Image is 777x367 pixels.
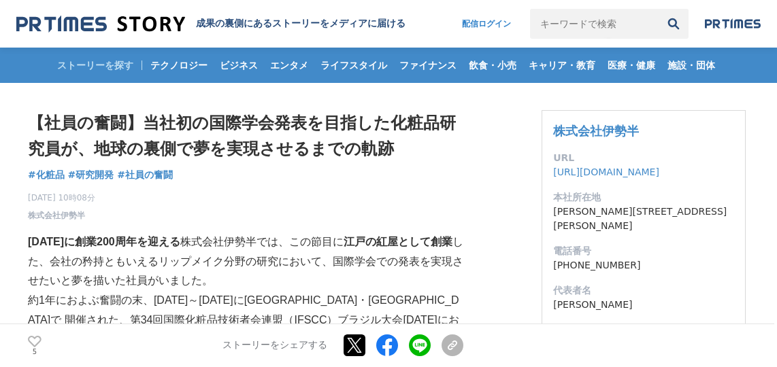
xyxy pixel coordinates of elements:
p: 約1年におよぶ奮闘の末、[DATE]～[DATE]に[GEOGRAPHIC_DATA]・[GEOGRAPHIC_DATA]で 開催された、第34回国際化粧品技術者会連盟（IFSCC）ブラジル大会... [28,291,463,349]
span: テクノロジー [145,59,213,71]
span: #社員の奮闘 [117,169,173,181]
dd: [PERSON_NAME][STREET_ADDRESS][PERSON_NAME] [553,205,734,233]
a: 株式会社伊勢半 [28,209,85,222]
a: 医療・健康 [602,48,661,83]
p: 5 [28,349,42,355]
dt: 電話番号 [553,244,734,258]
span: ビジネス [214,59,263,71]
a: 配信ログイン [448,9,525,39]
dt: 代表者名 [553,283,734,298]
span: 施設・団体 [662,59,721,71]
span: ファイナンス [394,59,462,71]
span: #化粧品 [28,169,65,181]
a: #研究開発 [68,168,114,182]
span: 飲食・小売 [463,59,522,71]
span: [DATE] 10時08分 [28,192,95,204]
button: 検索 [659,9,689,39]
strong: [DATE]に創業200周年を迎える [28,236,180,247]
a: キャリア・教育 [523,48,601,83]
dt: 上場 [553,323,734,337]
a: 飲食・小売 [463,48,522,83]
dd: [PERSON_NAME] [553,298,734,312]
a: #社員の奮闘 [117,168,173,182]
input: キーワードで検索 [530,9,659,39]
a: 成果の裏側にあるストーリーをメディアに届ける 成果の裏側にあるストーリーをメディアに届ける [16,15,406,33]
a: エンタメ [265,48,314,83]
span: ライフスタイル [315,59,393,71]
dt: 本社所在地 [553,190,734,205]
a: 施設・団体 [662,48,721,83]
p: ストーリーをシェアする [222,340,327,352]
a: ライフスタイル [315,48,393,83]
a: #化粧品 [28,168,65,182]
span: エンタメ [265,59,314,71]
span: キャリア・教育 [523,59,601,71]
span: #研究開発 [68,169,114,181]
a: 株式会社伊勢半 [553,124,639,138]
a: テクノロジー [145,48,213,83]
img: 成果の裏側にあるストーリーをメディアに届ける [16,15,185,33]
h2: 成果の裏側にあるストーリーをメディアに届ける [196,18,406,30]
strong: 江戸の紅屋として創業 [344,236,452,247]
a: ファイナンス [394,48,462,83]
a: [URL][DOMAIN_NAME] [553,167,659,177]
a: ビジネス [214,48,263,83]
h1: 【社員の奮闘】当社初の国際学会発表を目指した化粧品研究員が、地球の裏側で夢を実現させるまでの軌跡 [28,110,463,162]
dd: [PHONE_NUMBER] [553,258,734,273]
p: 株式会社伊勢半では、この節目に した、会社の矜持ともいえるリップメイク分野の研究において、国際学会での発表を実現させたいと夢を描いた社員がいました。 [28,232,463,291]
span: 医療・健康 [602,59,661,71]
dt: URL [553,151,734,165]
img: prtimes [705,18,761,29]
